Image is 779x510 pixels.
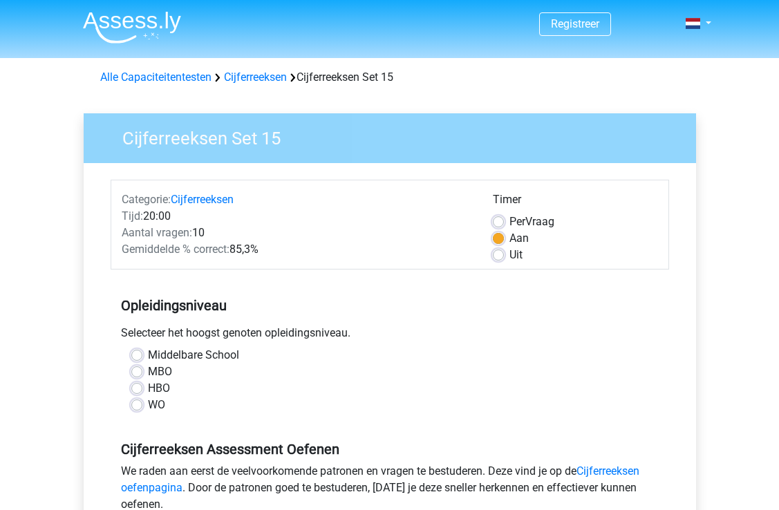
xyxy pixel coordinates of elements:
[509,215,525,228] span: Per
[122,209,143,223] span: Tijd:
[111,225,482,241] div: 10
[171,193,234,206] a: Cijferreeksen
[121,292,659,319] h5: Opleidingsniveau
[83,11,181,44] img: Assessly
[509,214,554,230] label: Vraag
[493,191,658,214] div: Timer
[121,441,659,457] h5: Cijferreeksen Assessment Oefenen
[509,247,523,263] label: Uit
[509,230,529,247] label: Aan
[148,363,172,380] label: MBO
[95,69,685,86] div: Cijferreeksen Set 15
[122,243,229,256] span: Gemiddelde % correct:
[551,17,599,30] a: Registreer
[111,208,482,225] div: 20:00
[224,70,287,84] a: Cijferreeksen
[122,226,192,239] span: Aantal vragen:
[148,347,239,363] label: Middelbare School
[106,122,686,149] h3: Cijferreeksen Set 15
[122,193,171,206] span: Categorie:
[111,325,669,347] div: Selecteer het hoogst genoten opleidingsniveau.
[148,397,165,413] label: WO
[111,241,482,258] div: 85,3%
[100,70,212,84] a: Alle Capaciteitentesten
[148,380,170,397] label: HBO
